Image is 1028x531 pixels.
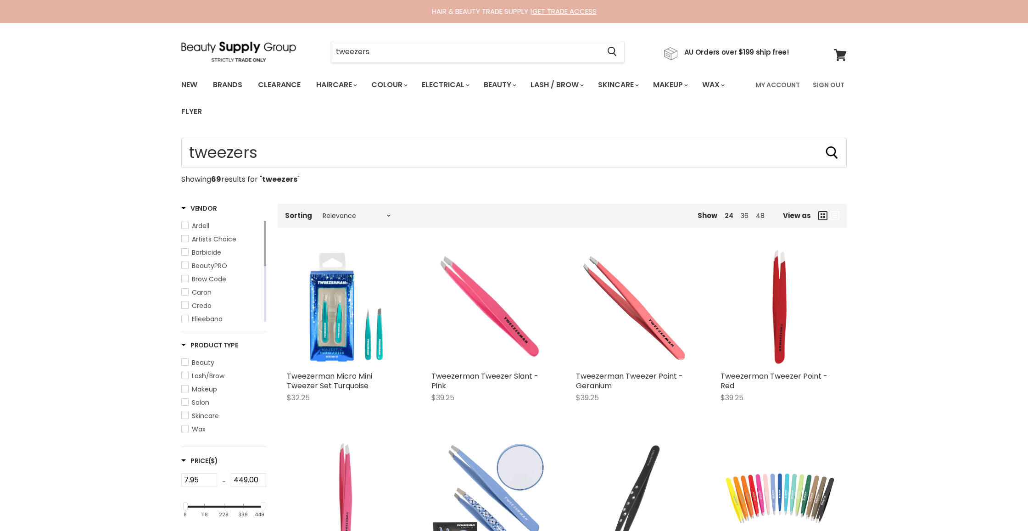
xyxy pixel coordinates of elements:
[211,174,221,184] strong: 69
[756,211,765,220] a: 48
[524,75,589,95] a: Lash / Brow
[431,371,538,391] a: Tweezerman Tweezer Slant - Pink
[725,211,733,220] a: 24
[825,145,839,160] button: Search
[255,512,264,518] div: 449
[431,250,548,367] img: Tweezerman Tweezer Slant - Pink
[192,235,236,244] span: Artists Choice
[217,473,231,490] div: -
[181,456,218,465] span: Price
[208,456,218,465] span: ($)
[192,314,223,324] span: Elleebana
[201,512,208,518] div: 118
[181,341,238,350] h3: Product Type
[238,512,248,518] div: 339
[192,425,206,434] span: Wax
[807,75,850,95] a: Sign Out
[181,397,266,408] a: Salon
[181,261,262,271] a: BeautyPRO
[192,411,219,420] span: Skincare
[181,384,266,394] a: Makeup
[646,75,693,95] a: Makeup
[181,473,217,487] input: Min Price
[206,75,249,95] a: Brands
[181,204,217,213] h3: Vendor
[287,371,372,391] a: Tweezerman Micro Mini Tweezer Set Turquoise
[287,250,404,367] img: Tweezerman Micro Mini Tweezer Set Turquoise
[174,72,750,125] ul: Main menu
[181,371,266,381] a: Lash/Brow
[576,250,693,367] img: Tweezerman Tweezer Point - Geranium
[181,456,218,465] h3: Price($)
[231,473,267,487] input: Max Price
[741,211,749,220] a: 36
[287,392,310,403] span: $32.25
[181,138,847,168] input: Search
[415,75,475,95] a: Electrical
[181,221,262,231] a: Ardell
[591,75,644,95] a: Skincare
[192,288,212,297] span: Caron
[192,261,227,270] span: BeautyPRO
[181,138,847,168] form: Product
[181,301,262,311] a: Credo
[364,75,413,95] a: Colour
[721,392,743,403] span: $39.25
[331,41,625,63] form: Product
[982,488,1019,522] iframe: Gorgias live chat messenger
[331,41,600,62] input: Search
[695,75,730,95] a: Wax
[285,212,312,219] label: Sorting
[721,250,838,367] a: Tweezerman Tweezer Point - Red
[192,385,217,394] span: Makeup
[192,248,221,257] span: Barbicide
[174,75,204,95] a: New
[532,6,597,16] a: GET TRADE ACCESS
[219,512,229,518] div: 228
[251,75,307,95] a: Clearance
[181,175,847,184] p: Showing results for " "
[477,75,522,95] a: Beauty
[750,75,805,95] a: My Account
[192,371,224,380] span: Lash/Brow
[262,174,297,184] strong: tweezers
[181,234,262,244] a: Artists Choice
[192,398,209,407] span: Salon
[721,371,827,391] a: Tweezerman Tweezer Point - Red
[181,411,266,421] a: Skincare
[184,512,187,518] div: 8
[309,75,363,95] a: Haircare
[698,211,717,220] span: Show
[181,287,262,297] a: Caron
[723,250,834,367] img: Tweezerman Tweezer Point - Red
[170,72,858,125] nav: Main
[600,41,624,62] button: Search
[170,7,858,16] div: HAIR & BEAUTY TRADE SUPPLY |
[783,212,811,219] span: View as
[576,371,683,391] a: Tweezerman Tweezer Point - Geranium
[181,358,266,368] a: Beauty
[431,392,454,403] span: $39.25
[181,247,262,257] a: Barbicide
[192,301,212,310] span: Credo
[192,221,209,230] span: Ardell
[192,274,226,284] span: Brow Code
[576,392,599,403] span: $39.25
[181,424,266,434] a: Wax
[174,102,209,121] a: Flyer
[192,358,214,367] span: Beauty
[181,274,262,284] a: Brow Code
[181,314,262,324] a: Elleebana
